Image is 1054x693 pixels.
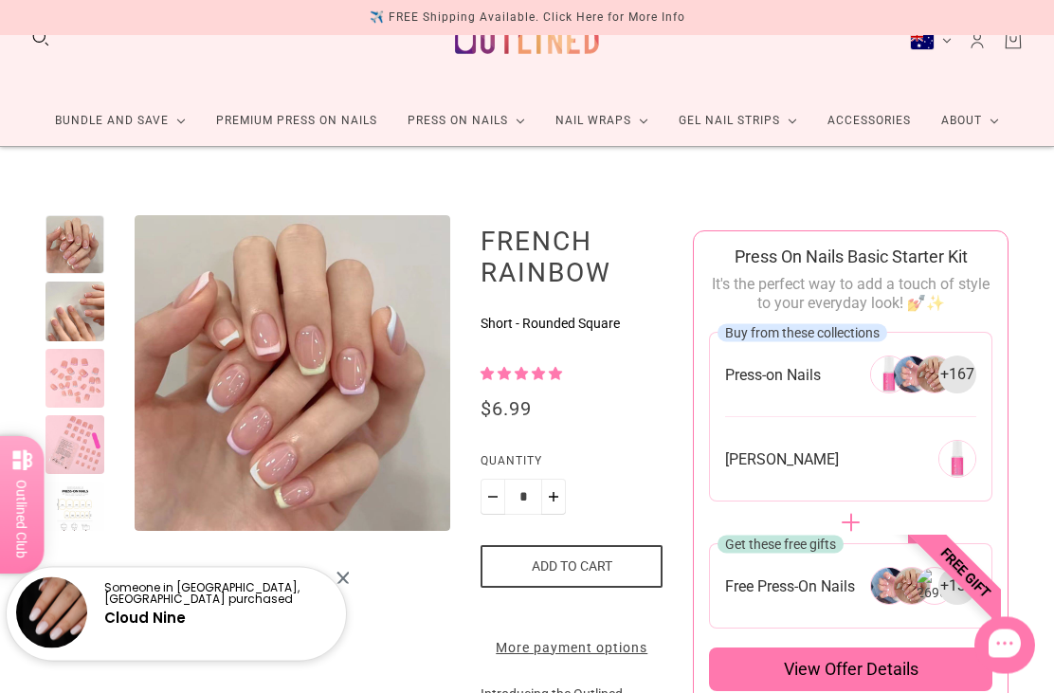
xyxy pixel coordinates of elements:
[201,97,392,147] a: Premium Press On Nails
[481,452,663,480] label: Quantity
[135,216,450,532] img: French Rainbow-Press on Manicure-Outlined
[725,366,821,386] span: Press-on Nails
[481,226,663,289] h1: French Rainbow
[541,480,566,516] button: Plus
[481,639,663,659] a: More payment options
[370,8,685,27] div: ✈️ FREE Shipping Available. Click Here for More Info
[135,216,450,532] modal-trigger: Enlarge product image
[725,326,880,341] span: Buy from these collections
[481,546,663,589] button: Add to cart
[30,28,51,49] button: Search
[725,538,836,553] span: Get these free gifts
[735,247,968,267] span: Press On Nails Basic Starter Kit
[926,97,1014,147] a: About
[881,489,1050,659] span: Free gift
[893,356,931,394] img: 266304946256-1
[784,659,918,682] span: View offer details
[104,608,186,628] a: Cloud Nine
[1003,31,1024,52] a: Cart
[40,97,201,147] a: Bundle and Save
[481,367,562,382] span: 5.00 stars
[725,577,855,597] span: Free Press-On Nails
[938,441,976,479] img: 269291651152-0
[444,1,610,82] a: Outlined
[392,97,540,147] a: Press On Nails
[725,450,839,470] span: [PERSON_NAME]
[481,480,505,516] button: Minus
[870,356,908,394] img: 266304946256-0
[967,31,988,52] a: Account
[910,32,952,51] button: Australia
[916,356,954,394] img: 266304946256-2
[940,365,974,386] span: + 167
[481,315,663,335] p: Short - Rounded Square
[540,97,663,147] a: Nail Wraps
[104,582,330,605] p: Someone in [GEOGRAPHIC_DATA], [GEOGRAPHIC_DATA] purchased
[812,97,926,147] a: Accessories
[481,398,532,421] span: $6.99
[712,276,990,313] span: It's the perfect way to add a touch of style to your everyday look! 💅✨
[663,97,812,147] a: Gel Nail Strips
